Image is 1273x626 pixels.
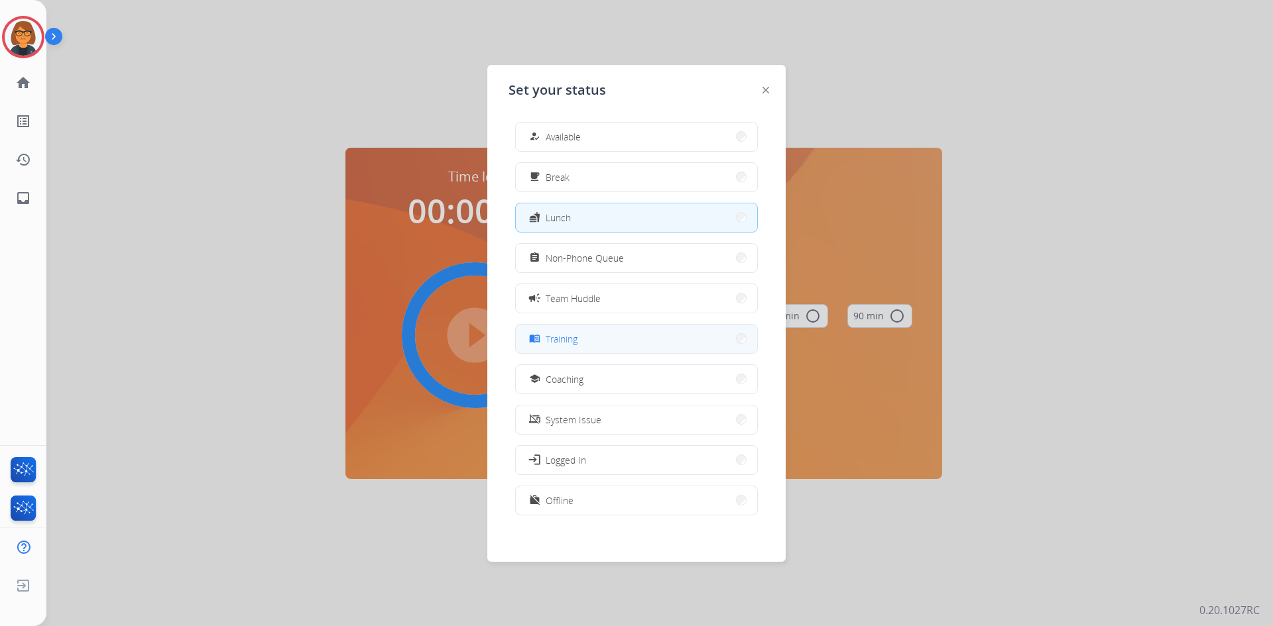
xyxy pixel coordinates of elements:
button: Team Huddle [516,284,757,313]
button: Lunch [516,203,757,232]
span: Lunch [546,211,571,225]
button: Training [516,325,757,353]
button: Break [516,163,757,191]
mat-icon: phonelink_off [529,414,540,425]
span: Logged In [546,453,586,467]
mat-icon: login [528,453,541,466]
mat-icon: work_off [529,495,540,506]
mat-icon: free_breakfast [529,172,540,183]
mat-icon: how_to_reg [529,131,540,142]
mat-icon: menu_book [529,333,540,344]
span: Training [546,332,577,346]
mat-icon: history [15,152,31,168]
mat-icon: fastfood [529,212,540,223]
span: Break [546,170,570,184]
mat-icon: home [15,75,31,91]
button: Non-Phone Queue [516,244,757,272]
p: 0.20.1027RC [1199,602,1260,618]
img: close-button [762,87,769,93]
span: Offline [546,494,574,507]
button: Offline [516,486,757,515]
button: Available [516,123,757,151]
mat-icon: inbox [15,190,31,206]
mat-icon: list_alt [15,113,31,129]
span: Non-Phone Queue [546,251,624,265]
span: Coaching [546,372,583,386]
span: Team Huddle [546,291,601,305]
mat-icon: campaign [528,291,541,305]
button: Logged In [516,446,757,474]
span: System Issue [546,413,601,427]
img: avatar [5,19,42,56]
span: Available [546,130,581,144]
mat-icon: assignment [529,252,540,264]
span: Set your status [509,81,606,99]
button: Coaching [516,365,757,393]
button: System Issue [516,405,757,434]
mat-icon: school [529,374,540,385]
